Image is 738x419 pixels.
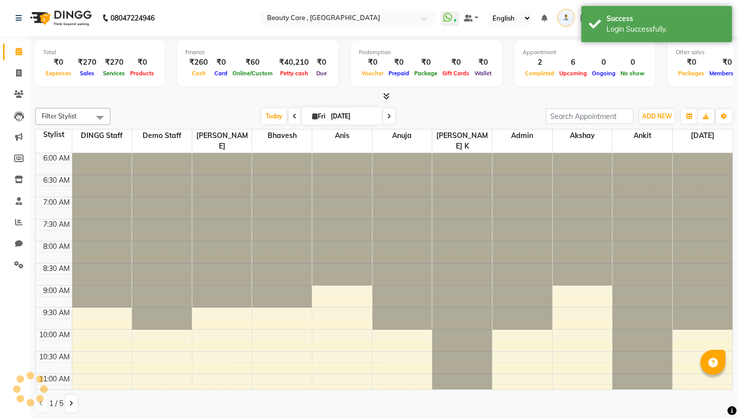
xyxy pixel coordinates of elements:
span: Akshay [553,129,612,142]
span: Card [212,70,230,77]
span: Cash [189,70,208,77]
div: 0 [618,57,647,68]
span: bhavesh [252,129,312,142]
div: 2 [523,57,557,68]
b: 08047224946 [110,4,155,32]
span: Prepaid [386,70,412,77]
div: 7:30 AM [41,219,72,230]
span: Products [128,70,157,77]
div: ₹0 [472,57,494,68]
div: 7:00 AM [41,197,72,208]
div: 10:30 AM [37,352,72,362]
div: ₹0 [386,57,412,68]
div: ₹0 [128,57,157,68]
span: ADD NEW [642,112,672,120]
span: 1 / 5 [49,398,63,409]
img: logo [26,4,94,32]
div: Total [43,48,157,57]
span: Gift Cards [440,70,472,77]
span: [PERSON_NAME] K [432,129,492,153]
div: Appointment [523,48,647,57]
span: No show [618,70,647,77]
span: Ongoing [589,70,618,77]
span: Admin [493,129,552,142]
img: Ankit Jain [557,9,575,27]
span: Completed [523,70,557,77]
span: [PERSON_NAME] [192,129,252,153]
div: Success [606,14,724,24]
div: ₹270 [100,57,128,68]
span: Package [412,70,440,77]
div: 0 [589,57,618,68]
div: ₹0 [313,57,330,68]
span: Wallet [472,70,494,77]
span: Voucher [359,70,386,77]
div: Login Successfully. [606,24,724,35]
input: Search Appointment [546,108,634,124]
span: [DATE] [673,129,732,142]
div: 10:00 AM [37,330,72,340]
span: Sales [77,70,97,77]
div: 6:00 AM [41,153,72,164]
span: Today [262,108,287,124]
span: Ankit [612,129,672,142]
div: Finance [185,48,330,57]
span: Filter Stylist [42,112,77,120]
div: ₹0 [359,57,386,68]
div: 9:00 AM [41,286,72,296]
div: 11:00 AM [37,374,72,384]
span: Petty cash [278,70,311,77]
div: 9:30 AM [41,308,72,318]
span: Fri [310,112,328,120]
span: Due [314,70,329,77]
div: 6 [557,57,589,68]
div: ₹0 [440,57,472,68]
input: 2025-10-03 [328,109,378,124]
div: ₹40,210 [275,57,313,68]
span: [PERSON_NAME][DEMOGRAPHIC_DATA] [580,13,719,24]
span: Online/Custom [230,70,275,77]
span: Anuja [373,129,432,142]
span: DINGG Staff [72,129,132,142]
div: Stylist [36,129,72,140]
div: 8:00 AM [41,241,72,252]
span: Upcoming [557,70,589,77]
span: Packages [676,70,707,77]
span: Services [100,70,128,77]
div: Redemption [359,48,494,57]
div: ₹0 [676,57,707,68]
button: ADD NEW [640,109,674,123]
div: ₹0 [412,57,440,68]
div: 6:30 AM [41,175,72,186]
div: ₹60 [230,57,275,68]
div: 8:30 AM [41,263,72,274]
span: Demo staff [132,129,192,142]
span: Expenses [43,70,74,77]
div: ₹0 [212,57,230,68]
span: Anis [312,129,372,142]
div: ₹0 [43,57,74,68]
div: ₹270 [74,57,100,68]
div: ₹260 [185,57,212,68]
